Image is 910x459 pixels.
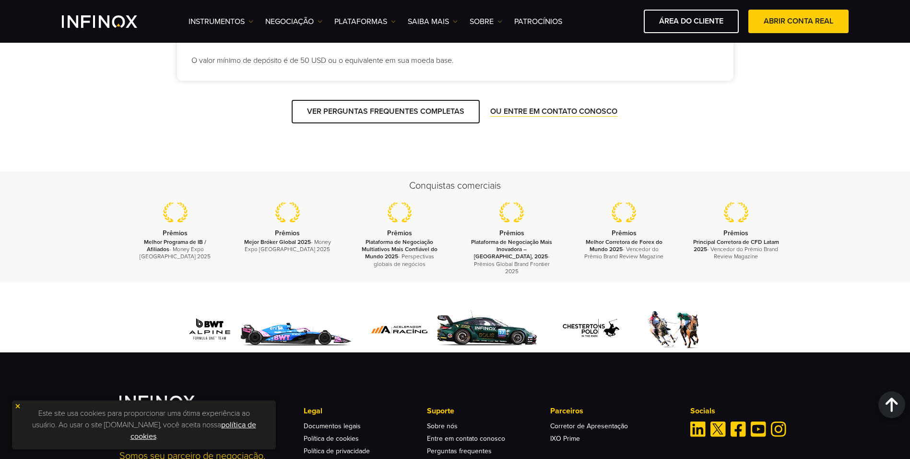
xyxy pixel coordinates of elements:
a: Documentos legais [304,422,361,430]
strong: Principal Corretora de CFD Latam 2025 [693,239,779,253]
strong: Plataforma de Negociação Multiativos Mais Confiável do Mundo 2025 [362,239,437,260]
a: Twitter [710,422,726,437]
a: Corretor de Apresentação [550,422,628,430]
p: Legal [304,405,427,417]
strong: Mejor Bróker Global 2025 [244,239,311,245]
img: yellow close icon [14,403,21,410]
a: IXO Prime [550,435,580,443]
strong: Prêmios [275,229,300,237]
strong: Prêmios [163,229,188,237]
p: - Money Expo [GEOGRAPHIC_DATA] 2025 [131,239,220,261]
p: Este site usa cookies para proporcionar uma ótima experiência ao usuário. Ao usar o site [DOMAIN_... [17,405,271,445]
strong: Prêmios [612,229,637,237]
a: Linkedin [690,422,706,437]
a: SOBRE [470,16,502,27]
a: Patrocínios [514,16,562,27]
a: Instrumentos [189,16,253,27]
a: Entre em contato conosco [427,435,505,443]
strong: Prêmios [387,229,412,237]
p: Suporte [427,405,550,417]
a: Facebook [731,422,746,437]
a: PLATAFORMAS [334,16,396,27]
p: - Perspectivas globais de negócios [355,239,444,268]
a: VER PERGUNTAS FREQUENTES COMPLETAS [292,100,480,123]
strong: Prêmios [723,229,748,237]
a: ABRIR CONTA REAL [748,10,849,33]
a: Sobre nós [427,422,458,430]
p: Socials [690,405,791,417]
p: - Money Expo [GEOGRAPHIC_DATA] 2025 [243,239,331,253]
a: ÁREA DO CLIENTE [644,10,739,33]
a: Saiba mais [408,16,458,27]
p: - Prêmios Global Brand Frontier 2025 [468,239,556,275]
p: O valor mínimo de depósito é de 50 USD ou o equivalente em sua moeda base. [191,55,719,66]
a: Política de privacidade [304,447,370,455]
strong: Plataforma de Negociação Mais Inovadora – [GEOGRAPHIC_DATA], 2025 [471,239,552,260]
p: - Vencedor do Prêmio Brand Review Magazine [580,239,668,261]
a: OU ENTRE EM CONTATO CONOSCO [489,106,618,117]
strong: Prêmios [499,229,524,237]
a: Youtube [751,422,766,437]
a: INFINOX Logo [62,15,160,28]
a: Instagram [771,422,786,437]
p: - Vencedor do Prêmio Brand Review Magazine [692,239,780,261]
strong: Melhor Corretora de Forex do Mundo 2025 [586,239,662,253]
p: Parceiros [550,405,674,417]
h2: Conquistas comerciais [119,179,791,193]
strong: Melhor Programa de IB / Afiliados [144,239,206,253]
a: Política de cookies [304,435,359,443]
a: Perguntas frequentes [427,447,492,455]
a: NEGOCIAÇÃO [265,16,322,27]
